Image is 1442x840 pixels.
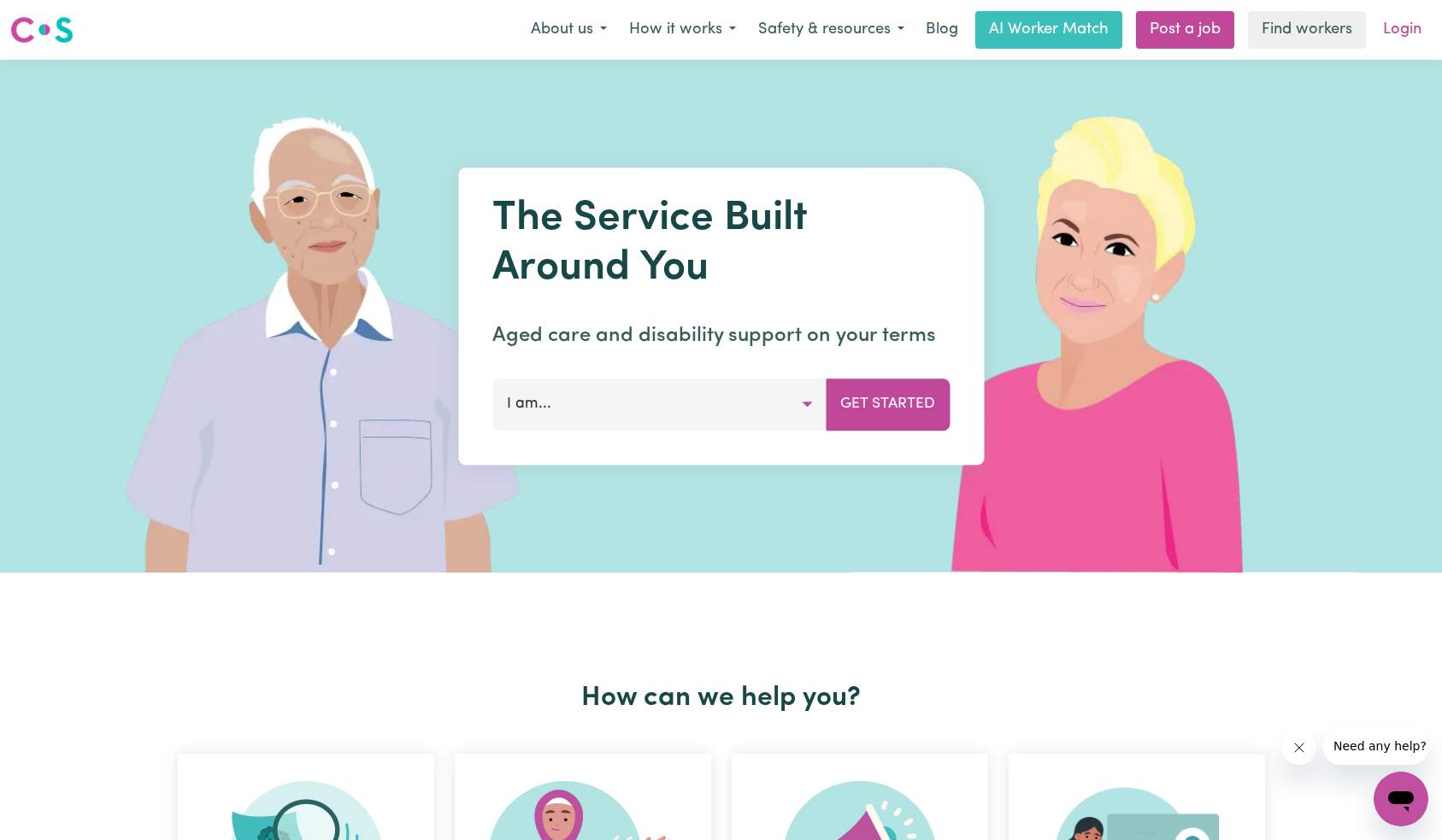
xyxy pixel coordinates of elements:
iframe: Close message [1282,731,1316,765]
iframe: Message from company [1323,727,1428,765]
a: Post a job [1136,11,1234,49]
button: About us [520,12,618,48]
a: Blog [915,11,968,49]
button: Get Started [826,379,950,430]
h2: How can we help you? [168,682,1275,714]
p: Aged care and disability support on your terms [492,320,950,351]
a: AI Worker Match [975,11,1122,49]
img: Careseekers logo [10,15,74,45]
a: Find workers [1248,11,1366,49]
button: How it works [618,12,747,48]
h1: The Service Built Around You [492,195,950,293]
button: I am... [492,379,827,430]
a: Careseekers logo [10,10,74,50]
iframe: Button to launch messaging window [1374,772,1428,826]
button: Safety & resources [747,12,915,48]
a: Login [1373,11,1432,49]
